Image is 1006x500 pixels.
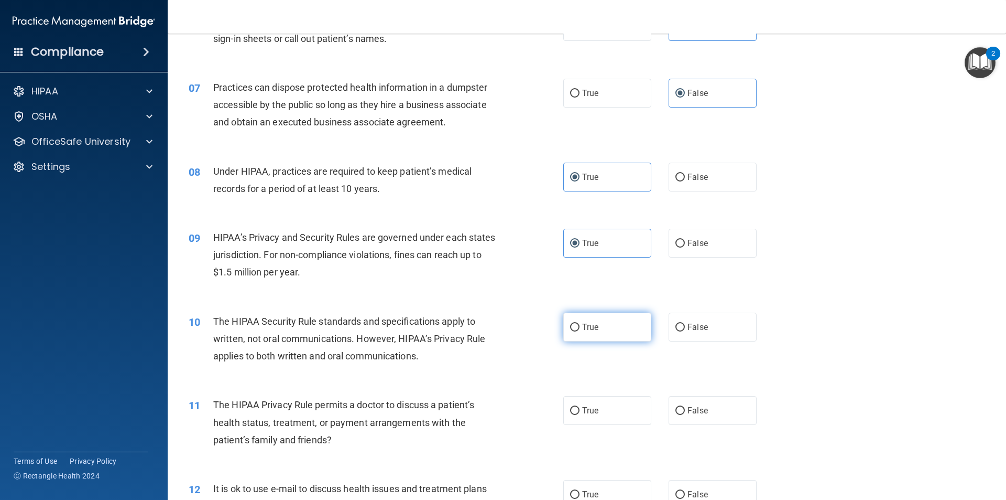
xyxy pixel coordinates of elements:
[13,135,152,148] a: OfficeSafe University
[189,483,200,496] span: 12
[687,172,708,182] span: False
[954,428,993,467] iframe: Drift Widget Chat Controller
[675,90,685,98] input: False
[570,491,579,499] input: True
[582,172,598,182] span: True
[213,15,494,44] span: Under the HIPAA Omnibus Rule, practices are no longer able to use sign-in sheets or call out pati...
[13,161,152,173] a: Settings
[14,471,100,481] span: Ⓒ Rectangle Health 2024
[70,456,117,466] a: Privacy Policy
[213,316,485,361] span: The HIPAA Security Rule standards and specifications apply to written, not oral communications. H...
[31,135,130,148] p: OfficeSafe University
[687,406,708,416] span: False
[570,240,579,248] input: True
[14,456,57,466] a: Terms of Use
[31,110,58,123] p: OSHA
[189,82,200,94] span: 07
[582,88,598,98] span: True
[189,316,200,328] span: 10
[213,82,487,127] span: Practices can dispose protected health information in a dumpster accessible by the public so long...
[675,324,685,332] input: False
[213,399,474,445] span: The HIPAA Privacy Rule permits a doctor to discuss a patient’s health status, treatment, or payme...
[31,85,58,98] p: HIPAA
[687,238,708,248] span: False
[570,90,579,98] input: True
[582,406,598,416] span: True
[13,85,152,98] a: HIPAA
[687,322,708,332] span: False
[675,174,685,182] input: False
[570,174,579,182] input: True
[582,238,598,248] span: True
[189,232,200,244] span: 09
[687,88,708,98] span: False
[13,110,152,123] a: OSHA
[31,161,70,173] p: Settings
[570,324,579,332] input: True
[582,490,598,499] span: True
[31,45,104,59] h4: Compliance
[13,11,155,32] img: PMB logo
[687,490,708,499] span: False
[991,54,995,67] div: 2
[213,232,496,278] span: HIPAA’s Privacy and Security Rules are governed under each states jurisdiction. For non-complianc...
[965,47,996,78] button: Open Resource Center, 2 new notifications
[675,491,685,499] input: False
[675,407,685,415] input: False
[570,407,579,415] input: True
[189,399,200,412] span: 11
[582,322,598,332] span: True
[675,240,685,248] input: False
[213,166,472,194] span: Under HIPAA, practices are required to keep patient’s medical records for a period of at least 10...
[189,166,200,178] span: 08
